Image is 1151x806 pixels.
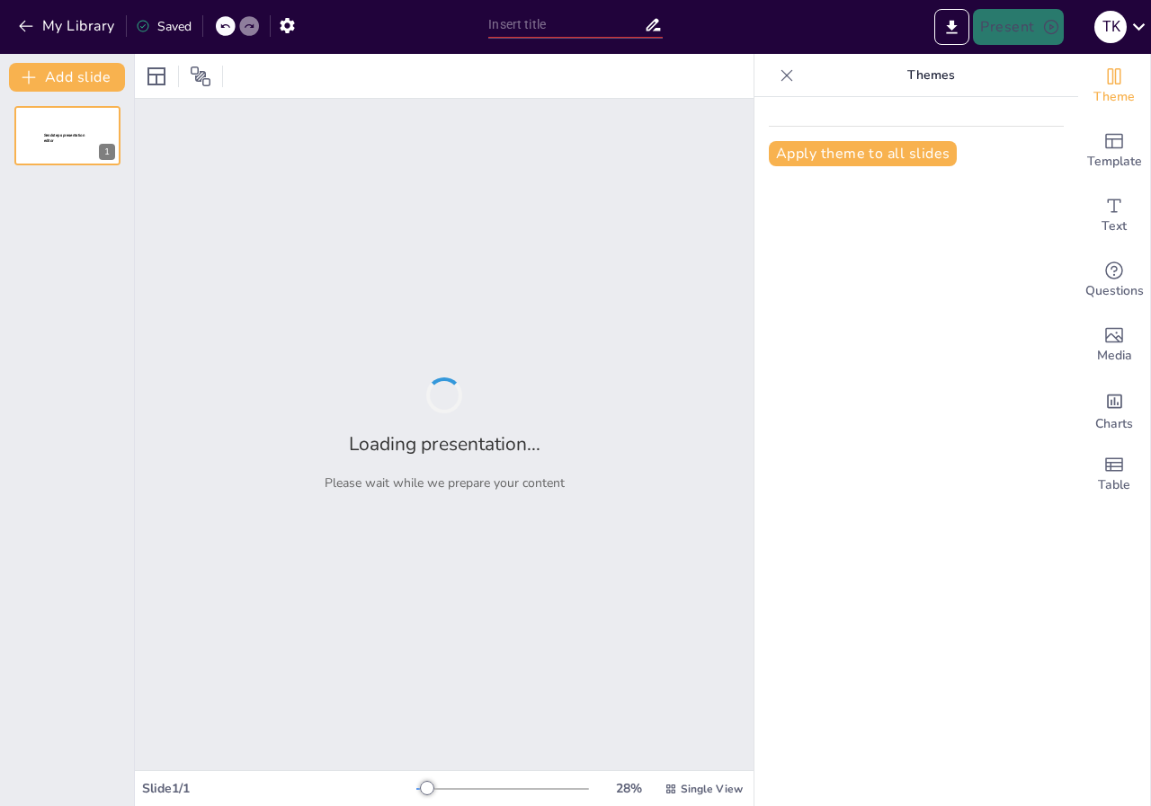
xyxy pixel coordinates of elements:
[769,141,957,166] button: Apply theme to all slides
[488,12,643,38] input: Insert title
[44,133,85,143] span: Sendsteps presentation editor
[973,9,1063,45] button: Present
[1097,346,1132,366] span: Media
[1094,11,1127,43] div: T K
[1078,119,1150,183] div: Add ready made slides
[1093,87,1135,107] span: Theme
[325,474,565,492] p: Please wait while we prepare your content
[136,18,192,35] div: Saved
[681,782,743,796] span: Single View
[607,780,650,797] div: 28 %
[1087,152,1142,172] span: Template
[1098,475,1130,495] span: Table
[142,780,416,797] div: Slide 1 / 1
[1095,414,1133,434] span: Charts
[1102,217,1127,236] span: Text
[1094,9,1127,45] button: T K
[190,66,211,87] span: Position
[1078,313,1150,377] div: Add images, graphics, shapes or video
[99,144,115,160] div: 1
[1085,281,1144,301] span: Questions
[934,9,969,45] button: Export to PowerPoint
[1078,377,1150,442] div: Add charts and graphs
[14,106,120,165] div: 1
[1078,183,1150,248] div: Add text boxes
[142,62,171,91] div: Layout
[1078,54,1150,119] div: Change the overall theme
[1078,248,1150,313] div: Get real-time input from your audience
[13,12,122,40] button: My Library
[1078,442,1150,507] div: Add a table
[801,54,1060,97] p: Themes
[9,63,125,92] button: Add slide
[349,431,540,456] h2: Loading presentation...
